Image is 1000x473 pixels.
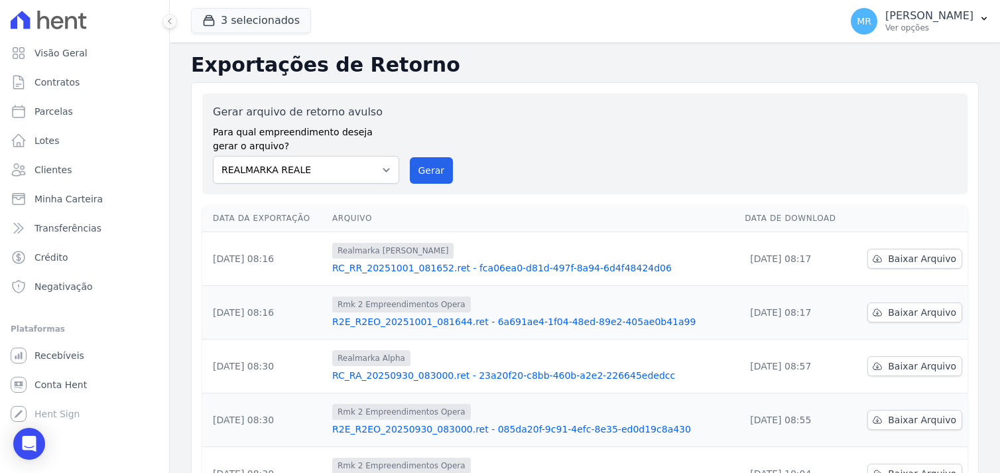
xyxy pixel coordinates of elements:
label: Gerar arquivo de retorno avulso [213,104,399,120]
a: Baixar Arquivo [867,410,962,430]
a: RC_RA_20250930_083000.ret - 23a20f20-c8bb-460b-a2e2-226645ededcc [332,369,734,382]
td: [DATE] 08:17 [739,232,851,286]
span: Clientes [34,163,72,176]
span: Baixar Arquivo [888,360,956,373]
button: MR [PERSON_NAME] Ver opções [840,3,1000,40]
span: Realmarka Alpha [332,350,410,366]
span: Minha Carteira [34,192,103,206]
a: Lotes [5,127,164,154]
h2: Exportações de Retorno [191,53,979,77]
a: Crédito [5,244,164,271]
div: Open Intercom Messenger [13,428,45,460]
th: Data de Download [739,205,851,232]
td: [DATE] 08:16 [202,232,327,286]
span: Rmk 2 Empreendimentos Opera [332,404,471,420]
a: R2E_R2EO_20251001_081644.ret - 6a691ae4-1f04-48ed-89e2-405ae0b41a99 [332,315,734,328]
a: Negativação [5,273,164,300]
span: Rmk 2 Empreendimentos Opera [332,297,471,312]
a: Clientes [5,157,164,183]
span: Baixar Arquivo [888,413,956,427]
td: [DATE] 08:30 [202,340,327,393]
p: Ver opções [885,23,973,33]
button: Gerar [410,157,454,184]
span: Conta Hent [34,378,87,391]
a: RC_RR_20251001_081652.ret - fca06ea0-d81d-497f-8a94-6d4f48424d06 [332,261,734,275]
label: Para qual empreendimento deseja gerar o arquivo? [213,120,399,153]
span: Contratos [34,76,80,89]
th: Arquivo [327,205,739,232]
span: Negativação [34,280,93,293]
a: Minha Carteira [5,186,164,212]
p: [PERSON_NAME] [885,9,973,23]
a: Baixar Arquivo [867,303,962,322]
td: [DATE] 08:55 [739,393,851,447]
button: 3 selecionados [191,8,311,33]
td: [DATE] 08:30 [202,393,327,447]
div: Plataformas [11,321,158,337]
a: Baixar Arquivo [867,356,962,376]
span: MR [857,17,871,26]
span: Visão Geral [34,46,88,60]
td: [DATE] 08:16 [202,286,327,340]
td: [DATE] 08:57 [739,340,851,393]
span: Baixar Arquivo [888,252,956,265]
th: Data da Exportação [202,205,327,232]
a: Baixar Arquivo [867,249,962,269]
a: Transferências [5,215,164,241]
a: Recebíveis [5,342,164,369]
span: Transferências [34,222,101,235]
span: Lotes [34,134,60,147]
a: Parcelas [5,98,164,125]
span: Recebíveis [34,349,84,362]
td: [DATE] 08:17 [739,286,851,340]
a: R2E_R2EO_20250930_083000.ret - 085da20f-9c91-4efc-8e35-ed0d19c8a430 [332,423,734,436]
a: Contratos [5,69,164,96]
span: Crédito [34,251,68,264]
a: Conta Hent [5,372,164,398]
span: Parcelas [34,105,73,118]
span: Baixar Arquivo [888,306,956,319]
a: Visão Geral [5,40,164,66]
span: Realmarka [PERSON_NAME] [332,243,454,259]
